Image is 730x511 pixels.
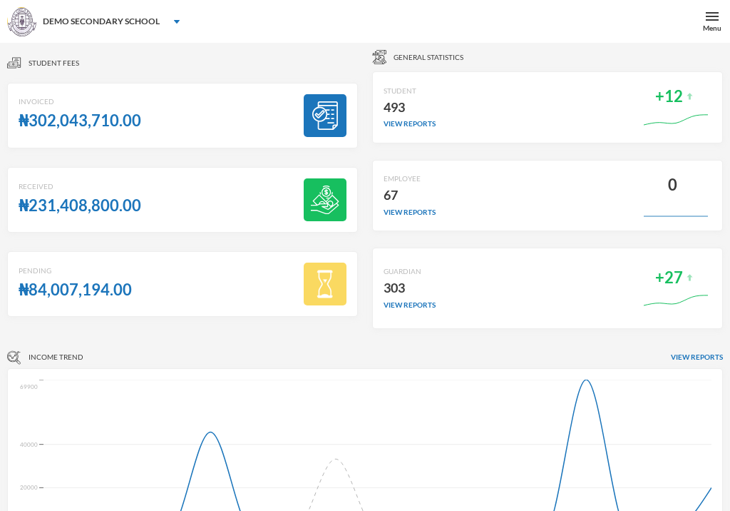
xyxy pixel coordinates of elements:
div: 0 [668,171,677,199]
div: view reports [384,207,436,218]
span: Student fees [29,58,79,69]
div: +27 [655,264,683,292]
div: Menu [703,23,721,34]
div: view reports [384,118,436,129]
div: ₦231,408,800.00 [19,192,141,220]
div: 493 [384,96,436,119]
div: EMPLOYEE [384,173,436,184]
tspan: 40000 [20,440,38,447]
tspan: 69900 [20,383,38,390]
div: Received [19,181,141,192]
a: Invoiced₦302,043,710.00 [7,83,358,160]
tspan: 20000 [20,484,38,491]
div: STUDENT [384,86,436,96]
div: GUARDIAN [384,266,436,277]
div: Invoiced [19,96,141,107]
div: ₦302,043,710.00 [19,107,141,135]
div: ₦84,007,194.00 [19,276,132,304]
a: Pending₦84,007,194.00 [7,251,358,328]
img: logo [8,8,36,36]
span: View reports [671,352,723,363]
div: view reports [384,300,436,310]
span: General Statistics [394,52,463,63]
div: 303 [384,277,436,300]
span: Income Trend [29,352,83,363]
div: DEMO SECONDARY SCHOOL [43,15,160,28]
div: +12 [655,83,683,111]
div: Pending [19,265,132,276]
div: 67 [384,184,436,207]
